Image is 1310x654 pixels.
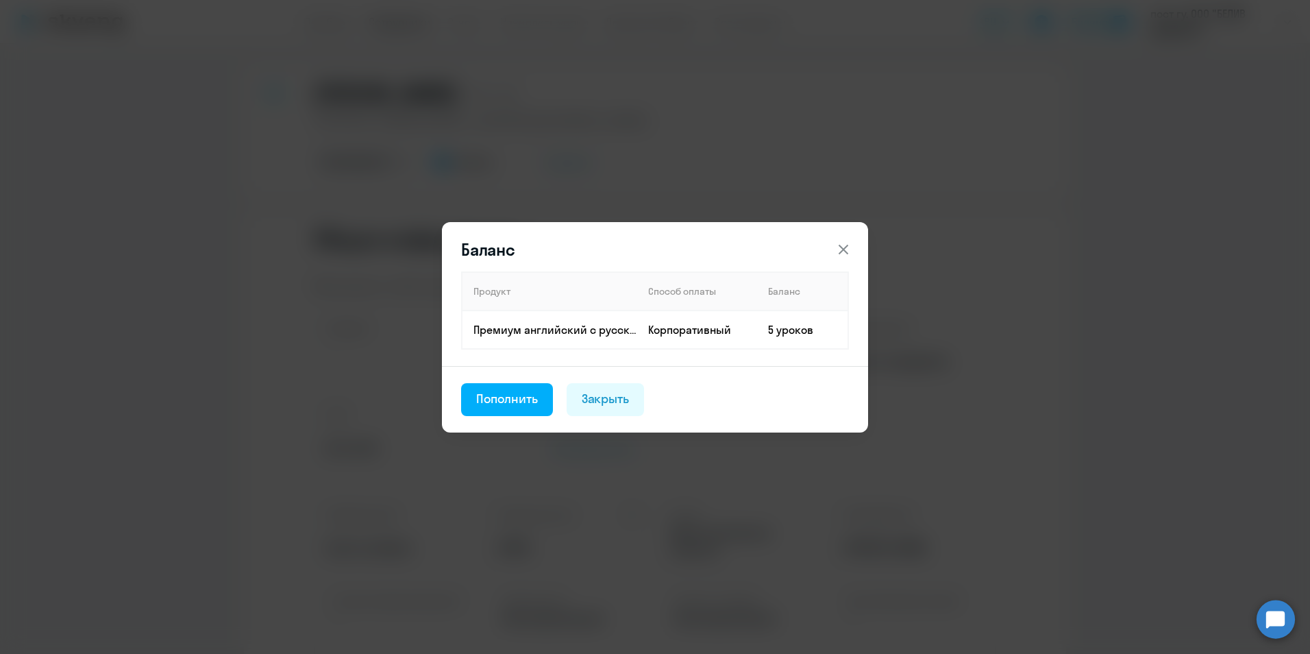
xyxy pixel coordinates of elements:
[757,272,848,311] th: Баланс
[442,239,868,261] header: Баланс
[476,390,538,408] div: Пополнить
[462,272,637,311] th: Продукт
[461,383,553,416] button: Пополнить
[473,322,637,337] p: Премиум английский с русскоговорящим преподавателем
[757,311,848,349] td: 5 уроков
[567,383,645,416] button: Закрыть
[637,311,757,349] td: Корпоративный
[582,390,630,408] div: Закрыть
[637,272,757,311] th: Способ оплаты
